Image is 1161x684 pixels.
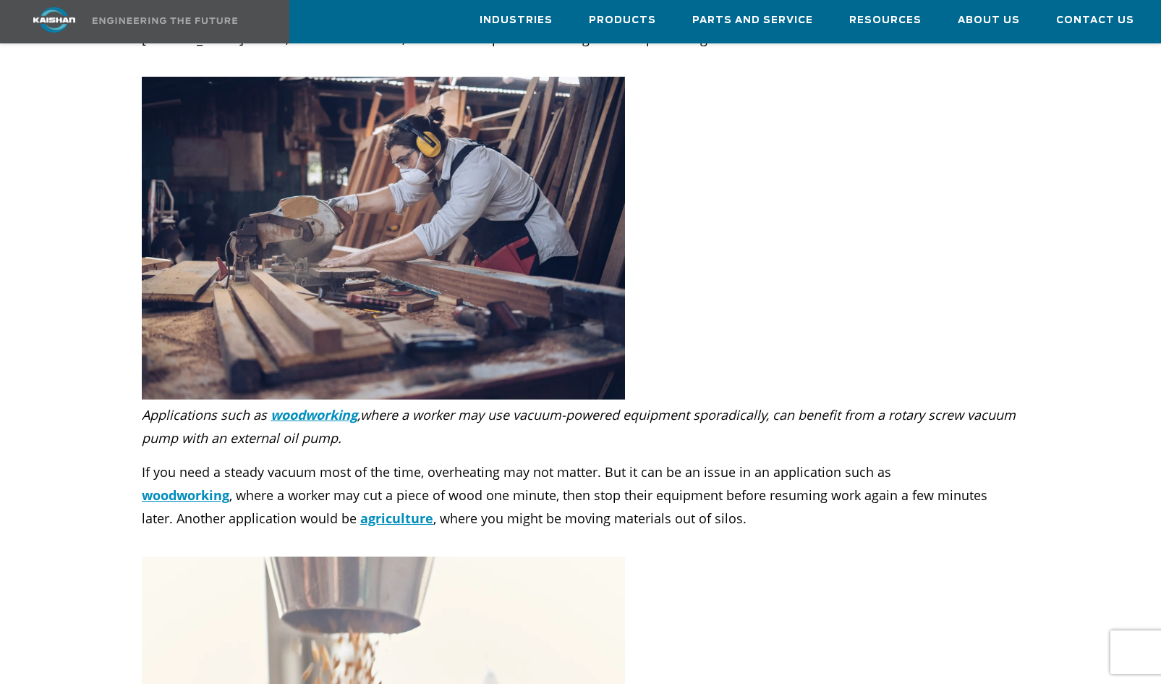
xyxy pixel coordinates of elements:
[357,406,360,423] span: ,
[142,406,1016,447] em: where a worker may use vacuum-powered equipment sporadically, can benefit from a rotary screw vac...
[1056,12,1134,29] span: Contact Us
[589,1,656,40] a: Products
[958,12,1020,29] span: About Us
[589,12,656,29] span: Products
[93,17,237,24] img: Engineering the future
[480,12,553,29] span: Industries
[271,406,357,423] a: woodworking
[692,1,813,40] a: Parts and Service
[849,12,922,29] span: Resources
[849,1,922,40] a: Resources
[142,463,891,481] span: If you need a steady vacuum most of the time, overheating may not matter. But it can be an issue ...
[142,406,267,423] span: Applications such as
[692,12,813,29] span: Parts and Service
[142,486,987,527] span: , where a worker may cut a piece of wood one minute, then stop their equipment before resuming wo...
[480,1,553,40] a: Industries
[142,77,626,400] img: KRSV rotary screw vacuum pump
[958,1,1020,40] a: About Us
[1056,1,1134,40] a: Contact Us
[433,510,747,527] span: , where you might be moving materials out of silos.
[360,510,433,527] a: agriculture
[142,486,229,504] a: woodworking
